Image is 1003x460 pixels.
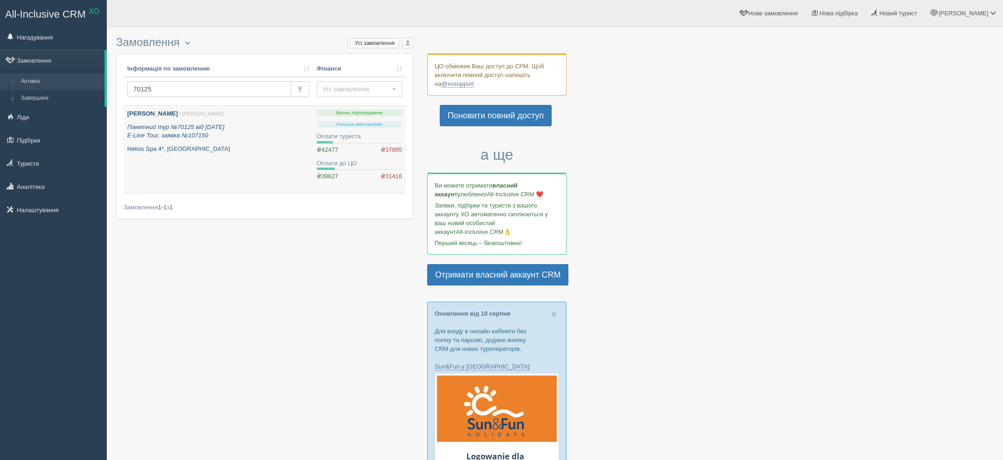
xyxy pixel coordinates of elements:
span: Нова підбірка [820,10,858,17]
p: Для входу в онлайн кабінети без логіну та паролю, додано кнопку CRM для нових туроператорів. [435,327,559,353]
a: Інформація по замовленню [127,65,309,73]
p: Перший місяць – безкоштовно! [435,239,559,247]
span: All-Inclusive CRM ❤️ [487,191,543,198]
a: [PERSON_NAME] / [PERSON_NAME] Пакетний тур №70125 від [DATE]E-Line Tour, заявка №107150 Helios Sp... [124,106,313,193]
b: 1-1 [158,204,167,211]
a: @xosupport [441,80,474,88]
a: Отримати власний аккаунт CRM [427,264,568,285]
b: [PERSON_NAME] [127,110,178,117]
span: ₴31416 [381,172,402,181]
div: ЦО обмежив Ваш доступ до СРМ. Щоб включити повний доступ напишіть на [427,53,567,96]
div: Оплати туриста [317,132,402,141]
a: All-Inclusive CRM XO [0,0,106,26]
a: Оновлення від 10 серпня [435,310,510,317]
button: Close [551,309,557,319]
sup: XO [89,7,99,15]
div: Оплати до ЦО [317,159,402,168]
a: Завершені [17,90,104,107]
h3: а ще [427,147,567,163]
span: Нове замовлення [749,10,798,17]
span: ₴42477 [317,146,338,153]
p: Рахунок виставлено [317,121,402,128]
span: ₴37895 [381,146,402,155]
button: Усі замовлення [317,81,402,97]
span: All-Inclusive CRM👌 [456,228,511,235]
span: ₴39627 [317,173,338,180]
p: Заявки, підбірки та туристи з вашого аккаунту ХО автоматично скопіюються у ваш новий особистий ак... [435,201,559,236]
p: : [435,362,559,371]
a: Фінанси [317,65,402,73]
h3: Замовлення [116,36,413,49]
p: Ви можете отримати улюбленої [435,181,559,199]
span: [PERSON_NAME] [938,10,988,17]
span: Новий турист [879,10,917,17]
span: / [PERSON_NAME] [180,111,224,117]
span: × [551,309,557,319]
span: Усі замовлення [323,84,390,94]
p: Helios Spa 4*, [GEOGRAPHIC_DATA] [127,145,309,154]
label: Усі замовлення [348,39,399,48]
p: Бронь підтверджено [317,110,402,117]
a: Sun&Fun у [GEOGRAPHIC_DATA] [435,363,529,370]
div: Замовлення з [124,203,406,212]
i: Пакетний тур №70125 від [DATE] E-Line Tour, заявка №107150 [127,123,224,139]
b: власний аккаунт [435,182,518,198]
a: Активні [17,73,104,90]
b: 1 [169,204,173,211]
input: Пошук за номером замовлення, ПІБ або паспортом туриста [127,81,291,97]
span: All-Inclusive CRM [5,8,86,20]
a: Поновити повний доступ [440,105,552,126]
